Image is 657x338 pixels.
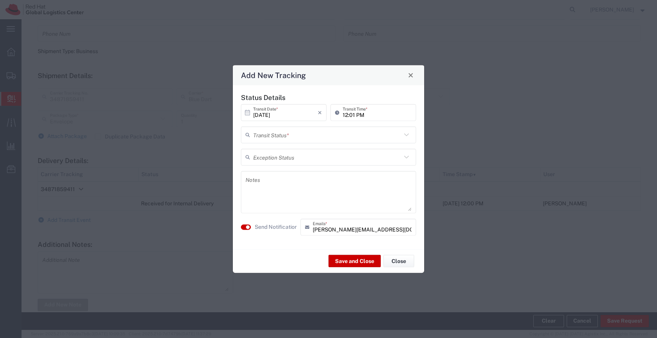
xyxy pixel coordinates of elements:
label: Send Notification [255,223,298,231]
button: Close [405,70,416,80]
agx-label: Send Notification [255,223,297,231]
h5: Status Details [241,93,416,101]
h4: Add New Tracking [241,70,306,81]
button: Close [383,255,414,267]
i: × [318,106,322,118]
button: Save and Close [328,255,381,267]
